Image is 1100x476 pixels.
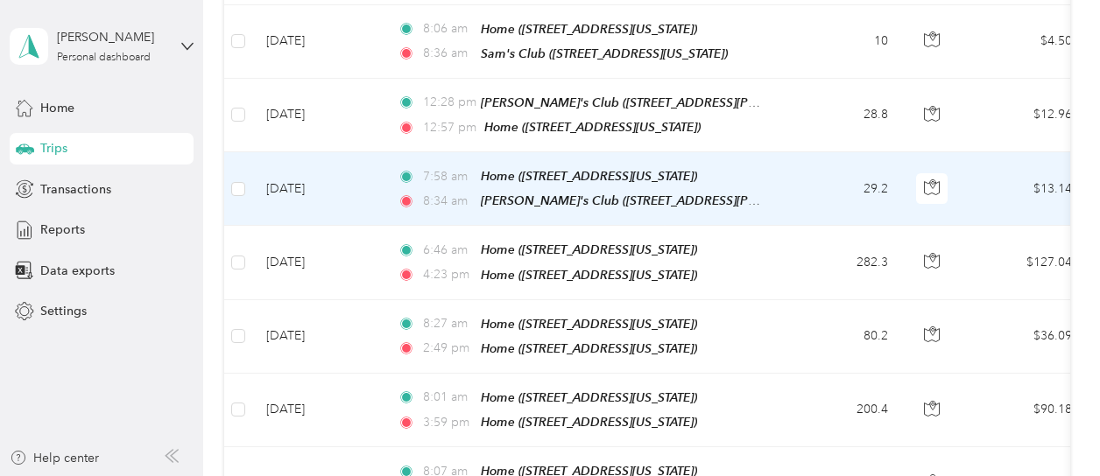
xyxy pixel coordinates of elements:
span: Home ([STREET_ADDRESS][US_STATE]) [481,341,697,355]
span: Home ([STREET_ADDRESS][US_STATE]) [481,268,697,282]
span: 12:28 pm [423,93,473,112]
span: Home ([STREET_ADDRESS][US_STATE]) [481,415,697,429]
td: $90.18 [963,374,1086,447]
span: Home ([STREET_ADDRESS][US_STATE]) [484,120,701,134]
td: [DATE] [252,226,384,299]
span: 8:27 am [423,314,473,333]
td: 28.8 [786,79,902,152]
span: 3:59 pm [423,413,473,432]
td: $4.50 [963,5,1086,79]
iframe: Everlance-gr Chat Button Frame [1002,378,1100,476]
div: [PERSON_NAME] [57,28,166,46]
span: Home ([STREET_ADDRESS][US_STATE]) [481,317,697,331]
span: Home ([STREET_ADDRESS][US_STATE]) [481,22,697,36]
span: Home ([STREET_ADDRESS][US_STATE]) [481,242,697,256]
span: [PERSON_NAME]'s Club ([STREET_ADDRESS][PERSON_NAME][US_STATE]) [481,95,900,110]
span: Data exports [40,262,115,280]
span: Home [40,99,74,117]
span: 8:01 am [423,388,473,407]
td: 282.3 [786,226,902,299]
span: 4:23 pm [423,265,473,284]
span: 6:46 am [423,241,473,260]
td: [DATE] [252,374,384,447]
td: [DATE] [252,5,384,79]
span: 12:57 pm [423,118,476,137]
span: 2:49 pm [423,339,473,358]
td: [DATE] [252,152,384,226]
span: [PERSON_NAME]'s Club ([STREET_ADDRESS][PERSON_NAME][US_STATE]) [481,193,900,208]
td: $127.04 [963,226,1086,299]
td: 29.2 [786,152,902,226]
span: Home ([STREET_ADDRESS][US_STATE]) [481,169,697,183]
span: 8:36 am [423,44,473,63]
td: 80.2 [786,300,902,374]
td: $36.09 [963,300,1086,374]
span: Home ([STREET_ADDRESS][US_STATE]) [481,390,697,404]
td: [DATE] [252,300,384,374]
td: [DATE] [252,79,384,152]
div: Personal dashboard [57,52,151,63]
span: Sam's Club ([STREET_ADDRESS][US_STATE]) [481,46,728,60]
span: Transactions [40,180,111,199]
td: 10 [786,5,902,79]
span: 8:06 am [423,19,473,38]
span: Trips [40,139,67,157]
span: 8:34 am [423,192,473,211]
td: 200.4 [786,374,902,447]
td: $13.14 [963,152,1086,226]
span: Reports [40,220,85,239]
button: Help center [10,449,99,467]
td: $12.96 [963,79,1086,152]
span: Settings [40,302,87,320]
span: 7:58 am [423,167,473,186]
